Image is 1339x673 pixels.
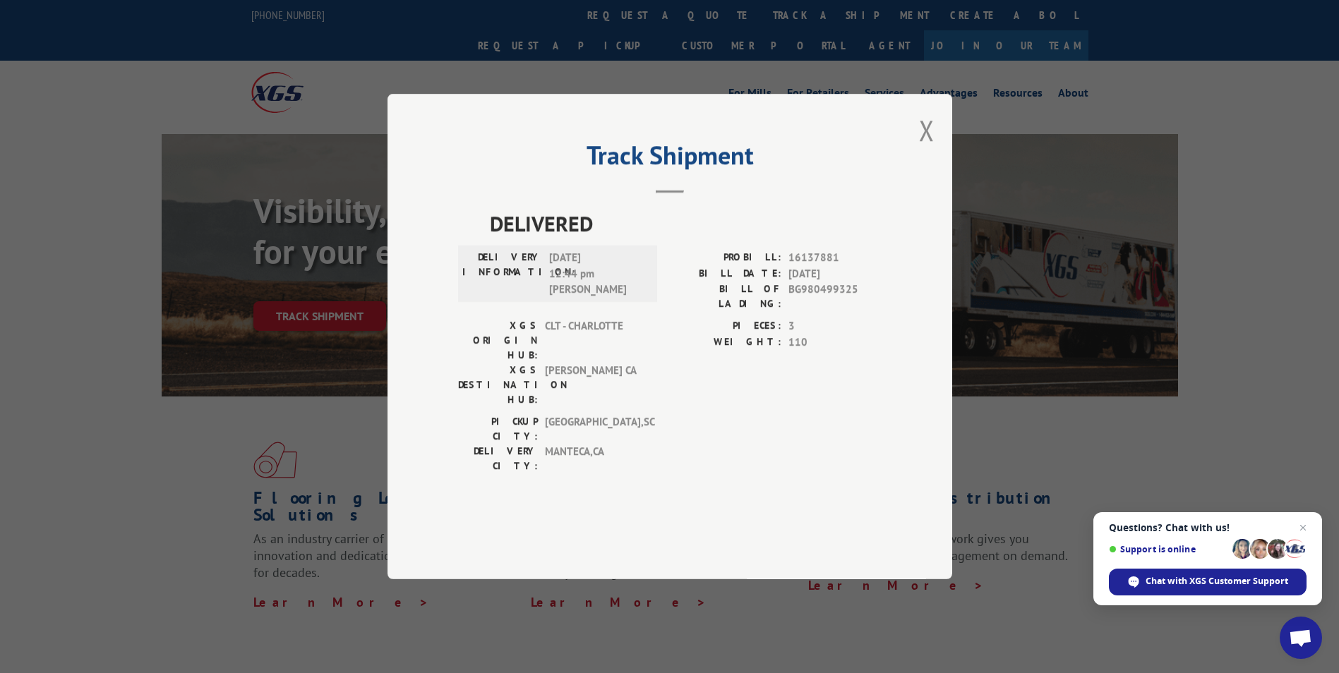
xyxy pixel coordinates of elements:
span: [GEOGRAPHIC_DATA] , SC [545,414,640,444]
label: WEIGHT: [670,334,781,351]
span: DELIVERED [490,207,882,239]
label: PIECES: [670,318,781,334]
span: 16137881 [788,250,882,266]
label: PICKUP CITY: [458,414,538,444]
label: PROBILL: [670,250,781,266]
a: Open chat [1280,617,1322,659]
label: BILL OF LADING: [670,281,781,311]
button: Close modal [919,111,935,149]
label: DELIVERY INFORMATION: [462,250,542,298]
span: Chat with XGS Customer Support [1146,575,1288,588]
span: [DATE] 12:44 pm [PERSON_NAME] [549,250,644,298]
span: [DATE] [788,266,882,282]
span: [PERSON_NAME] CA [545,363,640,407]
span: Chat with XGS Customer Support [1109,569,1307,595]
span: CLT - CHARLOTTE [545,318,640,363]
span: Questions? Chat with us! [1109,522,1307,533]
h2: Track Shipment [458,145,882,172]
span: 110 [788,334,882,351]
span: BG980499325 [788,281,882,311]
label: XGS DESTINATION HUB: [458,363,538,407]
span: 3 [788,318,882,334]
label: BILL DATE: [670,266,781,282]
span: Support is online [1109,544,1227,554]
label: XGS ORIGIN HUB: [458,318,538,363]
label: DELIVERY CITY: [458,444,538,473]
span: MANTECA , CA [545,444,640,473]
